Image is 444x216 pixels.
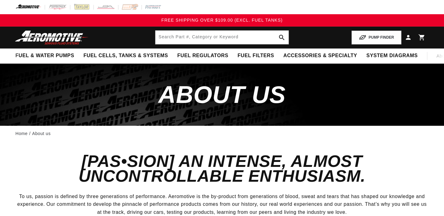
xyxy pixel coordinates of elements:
summary: Fuel Filters [233,49,279,63]
input: Search by Part Number, Category or Keyword [155,31,288,44]
span: System Diagrams [366,53,417,59]
summary: Fuel & Water Pumps [11,49,79,63]
nav: breadcrumbs [15,130,429,137]
span: Fuel Regulators [177,53,228,59]
summary: System Diagrams [362,49,422,63]
img: Aeromotive [13,30,90,45]
summary: Accessories & Specialty [279,49,362,63]
summary: Fuel Cells, Tanks & Systems [79,49,173,63]
span: FREE SHIPPING OVER $109.00 (EXCL. FUEL TANKS) [161,18,282,23]
span: Accessories & Specialty [283,53,357,59]
span: Fuel Filters [237,53,274,59]
button: search button [275,31,289,44]
button: PUMP FINDER [351,31,401,44]
h2: [Pas•sion] An intense, almost uncontrollable enthusiasm. [15,154,429,183]
a: About us [32,130,51,137]
span: Fuel Cells, Tanks & Systems [84,53,168,59]
span: About us [158,81,286,108]
span: Fuel & Water Pumps [15,53,74,59]
summary: Fuel Regulators [173,49,233,63]
a: Home [15,130,28,137]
